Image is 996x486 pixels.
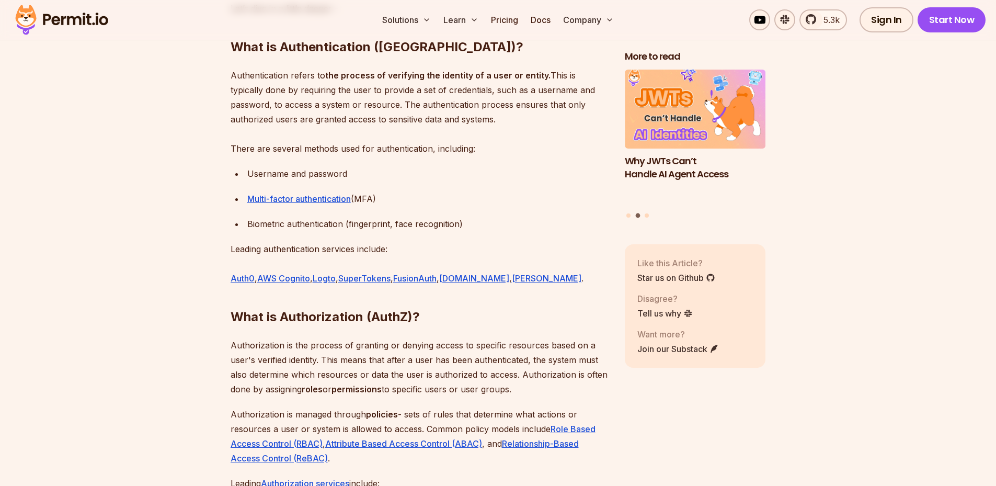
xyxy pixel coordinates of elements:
a: 5.3k [799,9,847,30]
p: Authentication refers to This is typically done by requiring the user to provide a set of credent... [231,68,608,156]
p: Authorization is the process of granting or denying access to specific resources based on a user'... [231,338,608,397]
a: Pricing [487,9,522,30]
a: SuperTokens [338,273,391,284]
a: Sign In [860,7,913,32]
p: Like this Article? [637,257,715,269]
h2: What is Authorization (AuthZ)? [231,267,608,325]
p: Username and password [247,166,608,181]
p: (MFA) [247,191,608,206]
button: Solutions [378,9,435,30]
li: 2 of 3 [625,70,766,207]
p: Biometric authentication (fingerprint, face recognition) [247,217,608,231]
a: [PERSON_NAME] [512,273,581,284]
button: Go to slide 2 [635,213,640,218]
a: Logto [313,273,336,284]
p: Authorization is managed through - sets of rules that determine what actions or resources a user ... [231,407,608,466]
strong: the process of verifying the identity of a user or entity. [325,70,551,81]
a: Star us on Github [637,272,715,284]
a: Role Based Access Control (RBAC) [231,424,596,449]
strong: roles [302,384,323,394]
div: Posts [625,70,766,220]
strong: policies [366,409,398,420]
a: Auth0 [231,273,255,284]
span: 5.3k [817,14,840,26]
a: AWS Cognito [257,273,310,284]
img: Permit logo [10,2,113,38]
button: Learn [439,9,483,30]
h2: More to read [625,50,766,63]
a: [DOMAIN_NAME] [439,273,509,284]
a: Attribute Based Access Control (ABAC) [325,438,482,449]
p: Disagree? [637,292,693,305]
p: Leading authentication services include: , , , , , , . [231,242,608,286]
img: Why JWTs Can’t Handle AI Agent Access [625,70,766,149]
a: Join our Substack [637,343,719,355]
button: Go to slide 1 [626,213,631,218]
a: Relationship-Based Access Control (ReBAC) [231,438,579,464]
a: Start Now [918,7,986,32]
strong: permissions [331,384,382,394]
a: Why JWTs Can’t Handle AI Agent AccessWhy JWTs Can’t Handle AI Agent Access [625,70,766,207]
a: FusionAuth [393,273,437,284]
a: Multi-factor authentication [247,194,351,204]
h3: Why JWTs Can’t Handle AI Agent Access [625,155,766,181]
p: Want more? [637,328,719,341]
a: Tell us why [637,307,693,320]
a: Docs [526,9,555,30]
button: Company [559,9,618,30]
button: Go to slide 3 [645,213,649,218]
